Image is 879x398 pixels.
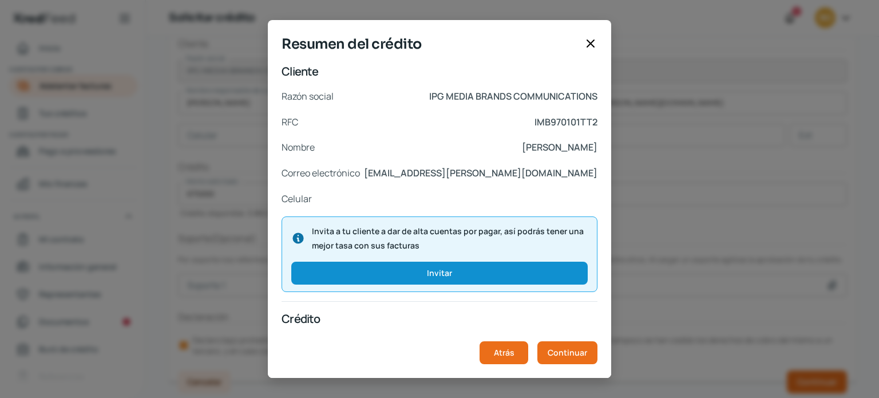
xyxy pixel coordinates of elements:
button: Continuar [537,341,597,364]
p: IPG MEDIA BRANDS COMMUNICATIONS [429,88,597,105]
p: Nombre [282,139,315,156]
p: Crédito [282,311,597,326]
button: Invitar [291,262,588,285]
p: RFC [282,114,298,131]
p: Razón social [282,88,334,105]
p: Celular [282,191,312,207]
p: Correo electrónico [282,165,360,182]
p: [PERSON_NAME] [522,139,597,156]
button: Atrás [480,341,528,364]
span: Atrás [494,349,514,357]
p: IMB970101TT2 [534,114,597,131]
span: Continuar [548,349,587,357]
span: Invita a tu cliente a dar de alta cuentas por pagar, así podrás tener una mejor tasa con sus fact... [312,224,588,253]
span: Resumen del crédito [282,34,579,54]
p: [EMAIL_ADDRESS][PERSON_NAME][DOMAIN_NAME] [364,165,597,182]
span: Invitar [427,269,452,277]
p: Cliente [282,64,597,79]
